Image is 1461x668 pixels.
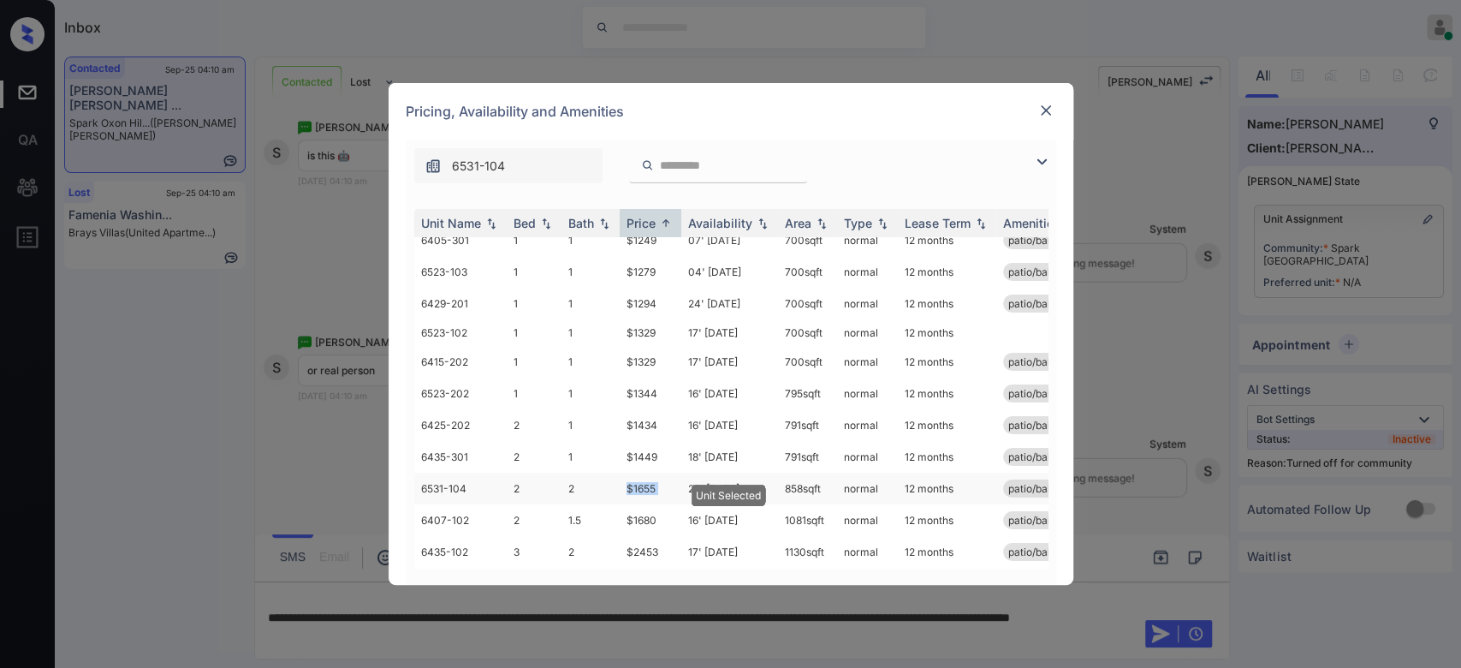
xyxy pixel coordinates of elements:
[620,441,681,473] td: $1449
[620,288,681,319] td: $1294
[681,504,778,536] td: 16' [DATE]
[844,216,872,230] div: Type
[414,346,507,378] td: 6415-202
[620,346,681,378] td: $1329
[778,319,837,346] td: 700 sqft
[813,218,830,230] img: sorting
[778,441,837,473] td: 791 sqft
[514,216,536,230] div: Bed
[561,224,620,256] td: 1
[837,504,898,536] td: normal
[627,216,656,230] div: Price
[898,224,996,256] td: 12 months
[620,256,681,288] td: $1279
[620,224,681,256] td: $1249
[681,288,778,319] td: 24' [DATE]
[681,224,778,256] td: 07' [DATE]
[1008,387,1074,400] span: patio/balcony
[414,409,507,441] td: 6425-202
[507,473,561,504] td: 2
[620,504,681,536] td: $1680
[561,441,620,473] td: 1
[596,218,613,230] img: sorting
[778,378,837,409] td: 795 sqft
[561,504,620,536] td: 1.5
[1031,152,1052,172] img: icon-zuma
[898,536,996,568] td: 12 months
[561,256,620,288] td: 1
[1008,265,1074,278] span: patio/balcony
[414,441,507,473] td: 6435-301
[905,216,971,230] div: Lease Term
[561,409,620,441] td: 1
[620,536,681,568] td: $2453
[837,224,898,256] td: normal
[507,288,561,319] td: 1
[507,346,561,378] td: 1
[778,224,837,256] td: 700 sqft
[507,536,561,568] td: 3
[507,256,561,288] td: 1
[537,218,555,230] img: sorting
[507,441,561,473] td: 2
[898,319,996,346] td: 12 months
[452,157,505,176] span: 6531-104
[414,378,507,409] td: 6523-202
[785,216,811,230] div: Area
[898,346,996,378] td: 12 months
[620,473,681,504] td: $1655
[898,441,996,473] td: 12 months
[561,288,620,319] td: 1
[561,378,620,409] td: 1
[561,319,620,346] td: 1
[837,288,898,319] td: normal
[641,158,654,173] img: icon-zuma
[483,218,500,230] img: sorting
[837,256,898,288] td: normal
[681,319,778,346] td: 17' [DATE]
[1003,216,1060,230] div: Amenities
[681,346,778,378] td: 17' [DATE]
[414,319,507,346] td: 6523-102
[837,536,898,568] td: normal
[874,218,891,230] img: sorting
[837,346,898,378] td: normal
[754,218,771,230] img: sorting
[837,473,898,504] td: normal
[561,346,620,378] td: 1
[1008,419,1074,432] span: patio/balcony
[620,319,681,346] td: $1329
[778,409,837,441] td: 791 sqft
[1008,355,1074,368] span: patio/balcony
[1008,482,1074,495] span: patio/balcony
[778,473,837,504] td: 858 sqft
[507,378,561,409] td: 1
[1008,546,1074,558] span: patio/balcony
[657,217,674,230] img: sorting
[972,218,989,230] img: sorting
[1008,297,1074,310] span: patio/balcony
[778,346,837,378] td: 700 sqft
[778,288,837,319] td: 700 sqft
[681,256,778,288] td: 04' [DATE]
[1008,234,1074,247] span: patio/balcony
[778,256,837,288] td: 700 sqft
[414,224,507,256] td: 6405-301
[507,409,561,441] td: 2
[898,473,996,504] td: 12 months
[389,83,1073,140] div: Pricing, Availability and Amenities
[778,504,837,536] td: 1081 sqft
[898,256,996,288] td: 12 months
[1008,450,1074,463] span: patio/balcony
[681,473,778,504] td: 29' [DATE]
[837,319,898,346] td: normal
[414,288,507,319] td: 6429-201
[778,536,837,568] td: 1130 sqft
[898,504,996,536] td: 12 months
[898,288,996,319] td: 12 months
[837,441,898,473] td: normal
[414,473,507,504] td: 6531-104
[561,536,620,568] td: 2
[414,256,507,288] td: 6523-103
[425,158,442,175] img: icon-zuma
